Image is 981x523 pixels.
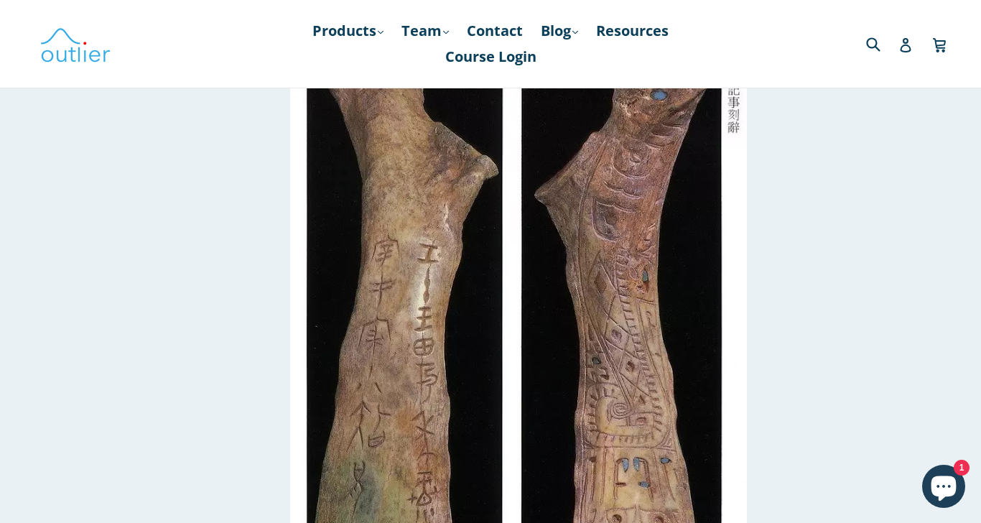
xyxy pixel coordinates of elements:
a: Blog [534,18,585,44]
inbox-online-store-chat: Shopify online store chat [918,465,970,512]
a: Course Login [438,44,544,70]
img: Outlier Linguistics [39,23,111,65]
a: Resources [589,18,676,44]
input: Search [863,29,902,58]
a: Products [305,18,391,44]
a: Team [394,18,456,44]
a: Contact [460,18,530,44]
